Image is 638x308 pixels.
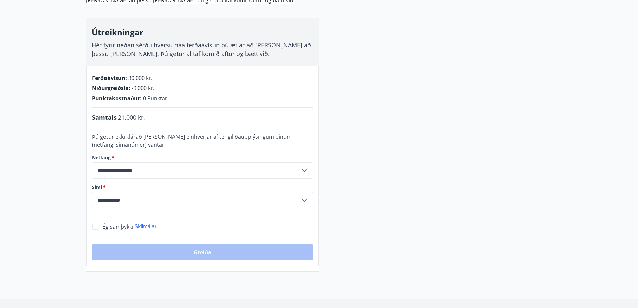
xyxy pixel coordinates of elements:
[135,224,157,229] span: Skilmálar
[92,184,313,191] label: Sími
[102,223,133,230] span: Ég samþykki
[135,223,157,230] button: Skilmálar
[92,84,130,92] span: Niðurgreiðsla :
[118,113,145,122] span: 21.000 kr.
[92,95,142,102] span: Punktakostnaður :
[92,26,313,38] h3: Útreikningar
[92,113,117,122] span: Samtals
[92,154,313,161] label: Netfang
[92,74,127,82] span: Ferðaávísun :
[92,41,311,58] span: Hér fyrir neðan sérðu hversu háa ferðaávísun þú ætlar að [PERSON_NAME] að þessu [PERSON_NAME]. Þú...
[132,84,154,92] span: -9.000 kr.
[143,95,167,102] span: 0 Punktar
[92,133,292,148] span: Þú getur ekki klárað [PERSON_NAME] einhverjar af tengiliðaupplýsingum þínum (netfang, símanúmer) ...
[128,74,152,82] span: 30.000 kr.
